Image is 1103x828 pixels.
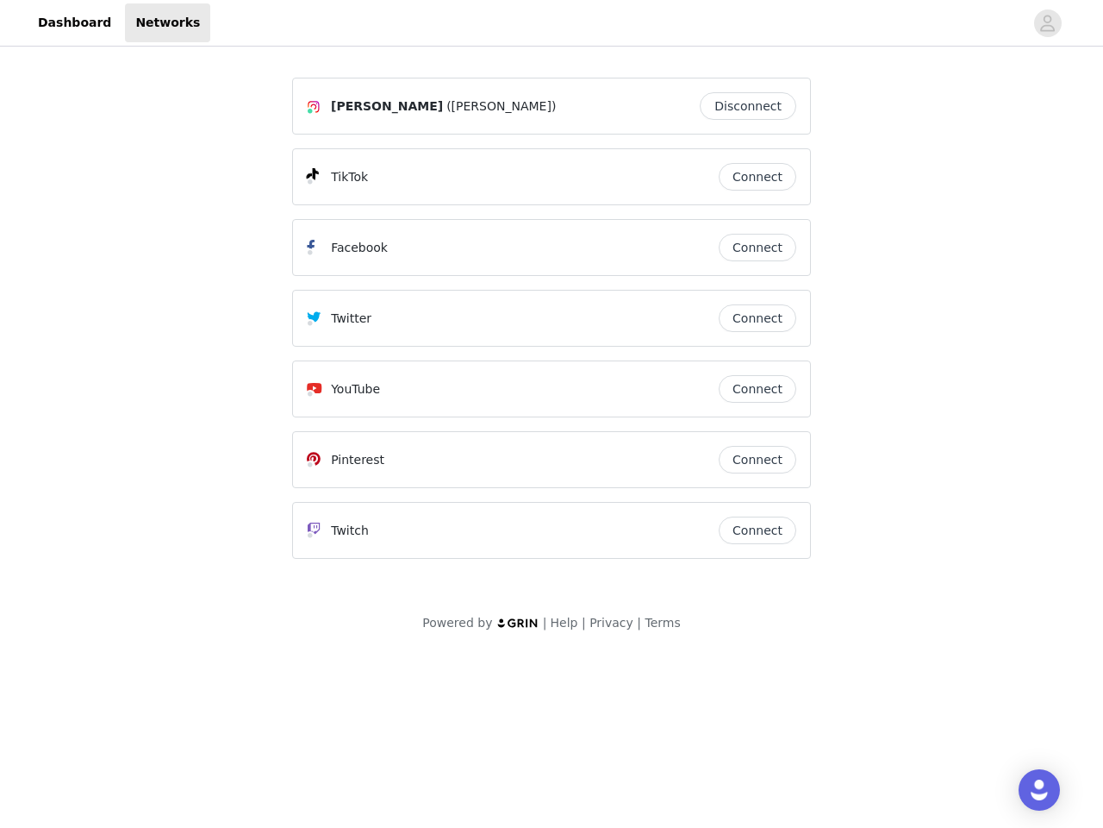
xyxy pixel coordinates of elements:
a: Networks [125,3,210,42]
button: Connect [719,446,796,474]
p: TikTok [331,168,368,186]
span: Powered by [422,616,492,630]
a: Privacy [589,616,633,630]
span: | [543,616,547,630]
div: avatar [1039,9,1056,37]
p: Pinterest [331,451,384,469]
p: Twitch [331,522,369,540]
p: YouTube [331,380,380,398]
span: | [637,616,641,630]
div: Open Intercom Messenger [1019,769,1060,811]
p: Twitter [331,310,371,328]
a: Dashboard [28,3,122,42]
span: | [582,616,586,630]
img: Instagram Icon [307,100,321,114]
button: Connect [719,517,796,544]
button: Connect [719,163,796,191]
button: Connect [719,234,796,261]
a: Terms [645,616,680,630]
span: ([PERSON_NAME]) [446,97,556,116]
a: Help [551,616,578,630]
button: Connect [719,304,796,332]
span: [PERSON_NAME] [331,97,443,116]
p: Facebook [331,239,388,257]
button: Connect [719,375,796,403]
button: Disconnect [700,92,796,120]
img: logo [496,618,539,629]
